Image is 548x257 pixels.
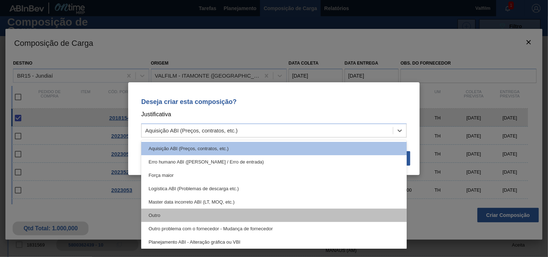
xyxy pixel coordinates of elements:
[141,195,407,209] div: Master data incorreto ABI (LT, MOQ, etc.)
[141,155,407,169] div: Erro humano ABI ([PERSON_NAME] / Erro de entrada)
[141,169,407,182] div: Força maior
[141,209,407,222] div: Outro
[141,235,407,249] div: Planejamento ABI - Alteração gráfica ou VBI
[145,127,238,134] div: Aquisição ABI (Preços, contratos, etc.)
[141,222,407,235] div: Outro problema com o fornecedor - Mudança de fornecedor
[141,142,407,155] div: Aquisição ABI (Preços, contratos, etc.)
[141,110,407,119] p: Justificativa
[141,182,407,195] div: Logística ABI (Problemas de descarga etc.)
[141,98,407,105] p: Deseja criar esta composição?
